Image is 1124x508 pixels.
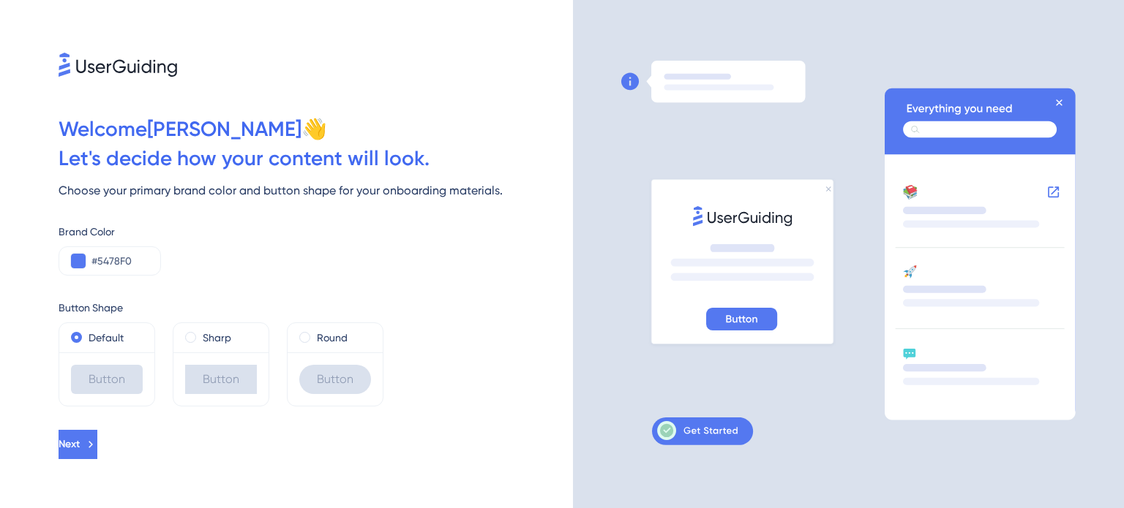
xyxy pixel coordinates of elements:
div: Button Shape [59,299,573,316]
div: Button [299,365,371,394]
div: Choose your primary brand color and button shape for your onboarding materials. [59,182,573,200]
div: Button [185,365,257,394]
label: Round [317,329,348,346]
div: Button [71,365,143,394]
label: Sharp [203,329,231,346]
button: Next [59,430,97,459]
div: Let ' s decide how your content will look. [59,144,573,173]
span: Next [59,436,80,453]
div: Welcome [PERSON_NAME] 👋 [59,115,573,144]
label: Default [89,329,124,346]
div: Brand Color [59,223,573,240]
